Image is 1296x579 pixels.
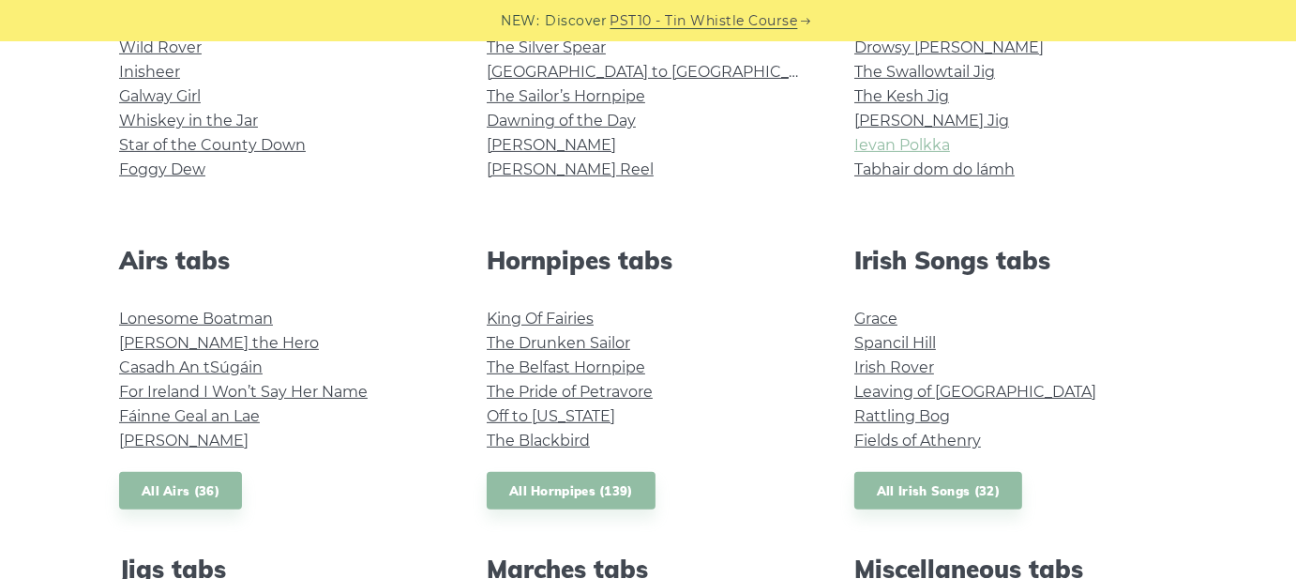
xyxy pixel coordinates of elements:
[487,383,653,401] a: The Pride of Petravore
[119,112,258,130] a: Whiskey in the Jar
[487,310,594,328] a: King Of Fairies
[487,432,590,449] a: The Blackbird
[119,63,180,81] a: Inisheer
[119,472,242,510] a: All Airs (36)
[854,87,949,105] a: The Kesh Jig
[854,160,1015,178] a: Tabhair dom do lámh
[487,160,654,178] a: [PERSON_NAME] Reel
[502,10,540,32] span: NEW:
[119,407,260,425] a: Fáinne Geal an Lae
[854,432,981,449] a: Fields of Athenry
[854,383,1096,401] a: Leaving of [GEOGRAPHIC_DATA]
[119,87,201,105] a: Galway Girl
[119,383,368,401] a: For Ireland I Won’t Say Her Name
[119,136,306,154] a: Star of the County Down
[854,407,950,425] a: Rattling Bog
[119,246,442,275] h2: Airs tabs
[487,136,616,154] a: [PERSON_NAME]
[487,38,606,56] a: The Silver Spear
[854,63,995,81] a: The Swallowtail Jig
[119,334,319,352] a: [PERSON_NAME] the Hero
[854,136,950,154] a: Ievan Polkka
[854,472,1022,510] a: All Irish Songs (32)
[854,112,1009,130] a: [PERSON_NAME] Jig
[119,310,273,328] a: Lonesome Boatman
[119,160,205,178] a: Foggy Dew
[487,112,636,130] a: Dawning of the Day
[487,472,656,510] a: All Hornpipes (139)
[487,246,809,275] h2: Hornpipes tabs
[119,432,249,449] a: [PERSON_NAME]
[610,10,798,32] a: PST10 - Tin Whistle Course
[854,38,1044,56] a: Drowsy [PERSON_NAME]
[487,358,645,376] a: The Belfast Hornpipe
[487,407,615,425] a: Off to [US_STATE]
[854,358,934,376] a: Irish Rover
[119,358,263,376] a: Casadh An tSúgáin
[854,310,897,328] a: Grace
[119,38,202,56] a: Wild Rover
[546,10,608,32] span: Discover
[487,334,630,352] a: The Drunken Sailor
[854,246,1177,275] h2: Irish Songs tabs
[854,334,936,352] a: Spancil Hill
[487,63,833,81] a: [GEOGRAPHIC_DATA] to [GEOGRAPHIC_DATA]
[487,87,645,105] a: The Sailor’s Hornpipe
